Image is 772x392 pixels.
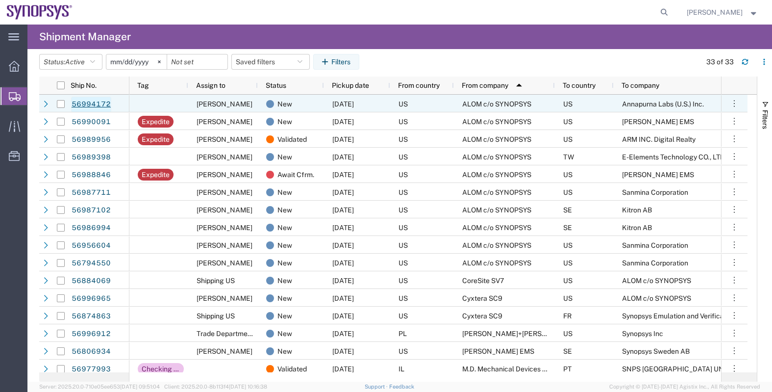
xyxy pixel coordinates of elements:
span: US [398,118,408,126]
img: logo [7,5,73,20]
span: ALOM c/o SYNOPSYS [462,171,531,179]
input: Not set [167,54,227,69]
span: ALOM c/o SYNOPSYS [462,135,531,143]
span: [DATE] 10:16:38 [229,384,267,390]
span: US [398,188,408,196]
span: PL [398,330,407,338]
span: ALOM c/o SYNOPSYS [462,224,531,232]
span: US [398,347,408,355]
span: Kitron AB [622,206,652,214]
span: US [398,277,408,285]
a: 56996965 [71,291,111,307]
span: Filters [761,110,769,129]
span: US [563,188,573,196]
span: Rafael Chacon [197,188,252,196]
span: US [563,171,573,179]
span: FR [563,312,572,320]
h4: Shipment Manager [39,25,131,49]
span: Trade Department [197,330,254,338]
span: Javad EMS [622,118,694,126]
span: US [563,241,573,249]
span: ALOM c/o SYNOPSYS [462,206,531,214]
span: New [277,219,292,236]
span: Kitron AB [622,224,652,232]
span: 10/06/2025 [332,259,354,267]
a: Support [365,384,389,390]
span: US [563,100,573,108]
a: 56987102 [71,203,111,218]
a: 56989398 [71,150,111,165]
span: HUBER+SUHNER Sp. z o.o. [462,330,606,338]
span: US [398,224,408,232]
span: Rafael Chacon [197,241,252,249]
span: Kris Ford [687,7,743,18]
span: Shipping US [197,277,235,285]
span: US [563,294,573,302]
span: New [277,236,292,254]
span: Server: 2025.20.0-710e05ee653 [39,384,160,390]
span: 10/02/2025 [332,224,354,232]
input: Not set [106,54,167,69]
span: New [277,95,292,113]
span: US [398,153,408,161]
span: SE [563,206,572,214]
span: Await Cfrm. [277,166,314,183]
a: 56794550 [71,256,111,271]
span: New [277,148,292,166]
span: New [277,307,292,325]
a: Feedback [389,384,414,390]
span: US [563,135,573,143]
span: Rafael Chacon [197,224,252,232]
span: Rafael Chacon [197,259,252,267]
span: M.D. Mechanical Devices Ltd [462,365,552,373]
span: Validated [277,360,307,378]
span: Shipping US [197,312,235,320]
span: 10/01/2025 [332,365,354,373]
span: US [398,206,408,214]
span: ARM INC. Digital Realty [622,135,696,143]
span: US [398,171,408,179]
span: New [277,272,292,289]
span: ALOM c/o SYNOPSYS [462,118,531,126]
button: Saved filters [231,54,310,70]
span: ALOM c/o SYNOPSYS [462,241,531,249]
span: 10/02/2025 [332,206,354,214]
span: Validated [277,131,307,148]
span: Rafael Chacon [197,171,252,179]
span: US [398,100,408,108]
span: US [398,241,408,249]
button: Filters [313,54,359,70]
span: Cyxtera SC9 [462,312,502,320]
span: Rafael Chacon [197,100,252,108]
span: ALOM c/o SYNOPSYS [622,294,691,302]
div: Expedite [142,116,170,128]
span: From country [398,81,440,89]
span: SNPS PORTUGAL UNIP. LDA. [622,365,748,373]
button: [PERSON_NAME] [686,6,759,18]
span: Client: 2025.20.0-8b113f4 [164,384,267,390]
span: Assign to [196,81,225,89]
span: Rafael Chacon [197,118,252,126]
span: TW [563,153,574,161]
span: Rafael Chacon [197,294,252,302]
span: US [563,259,573,267]
div: Checking issue with [PERSON_NAME] [142,363,180,375]
span: CoreSite SV7 [462,277,504,285]
span: Ship No. [71,81,97,89]
img: arrow-dropup.svg [511,78,527,93]
span: Rafael Chacon [197,135,252,143]
span: 10/03/2025 [332,241,354,249]
a: 56977993 [71,362,111,377]
span: ALOM c/o SYNOPSYS [462,100,531,108]
span: New [277,183,292,201]
span: New [277,342,292,360]
span: Sanmina Corporation [622,188,688,196]
span: US [398,259,408,267]
span: 09/29/2025 [332,347,354,355]
span: New [277,113,292,131]
span: [DATE] 09:51:04 [120,384,160,390]
span: Rafael Chacon [197,347,252,355]
a: 56884069 [71,273,111,289]
span: Tag [137,81,149,89]
span: Sanmina Corporation [622,241,688,249]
